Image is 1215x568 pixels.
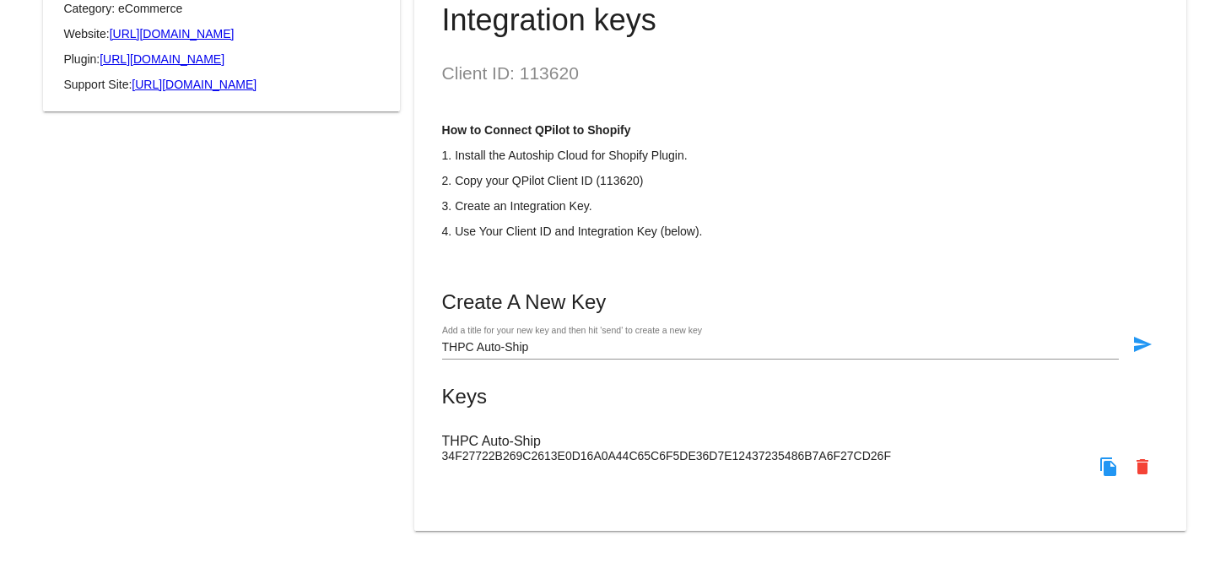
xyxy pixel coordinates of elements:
[442,224,1159,238] p: 4. Use Your Client ID and Integration Key (below).
[100,52,224,66] a: [URL][DOMAIN_NAME]
[63,52,380,66] p: Plugin:
[132,78,256,91] a: [URL][DOMAIN_NAME]
[63,2,380,15] p: Category: eCommerce
[1132,334,1153,354] mat-icon: send
[442,449,891,463] span: 34F27722B269C2613E0D16A0A44C65C6F5DE36D7E12437235486B7A6F27CD26F
[442,63,1159,84] h2: Client ID: 113620
[442,3,1159,38] h1: Integration keys
[442,174,1159,187] p: 2. Copy your QPilot Client ID (113620)
[442,385,1159,408] mat-card-title: Keys
[63,27,380,41] p: Website:
[63,78,380,91] p: Support Site:
[442,149,1159,162] p: 1. Install the Autoship Cloud for Shopify Plugin.
[110,27,235,41] a: [URL][DOMAIN_NAME]
[442,290,1159,314] mat-card-title: Create A New Key
[442,434,1159,449] h3: THPC Auto-Ship
[442,123,631,137] strong: How to Connect QPilot to Shopify
[1132,457,1153,477] mat-icon: delete
[442,199,1159,213] p: 3. Create an Integration Key.
[442,341,1119,354] input: Add a title for your new key and then hit 'send' to create a new key
[1099,457,1119,477] mat-icon: file_copy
